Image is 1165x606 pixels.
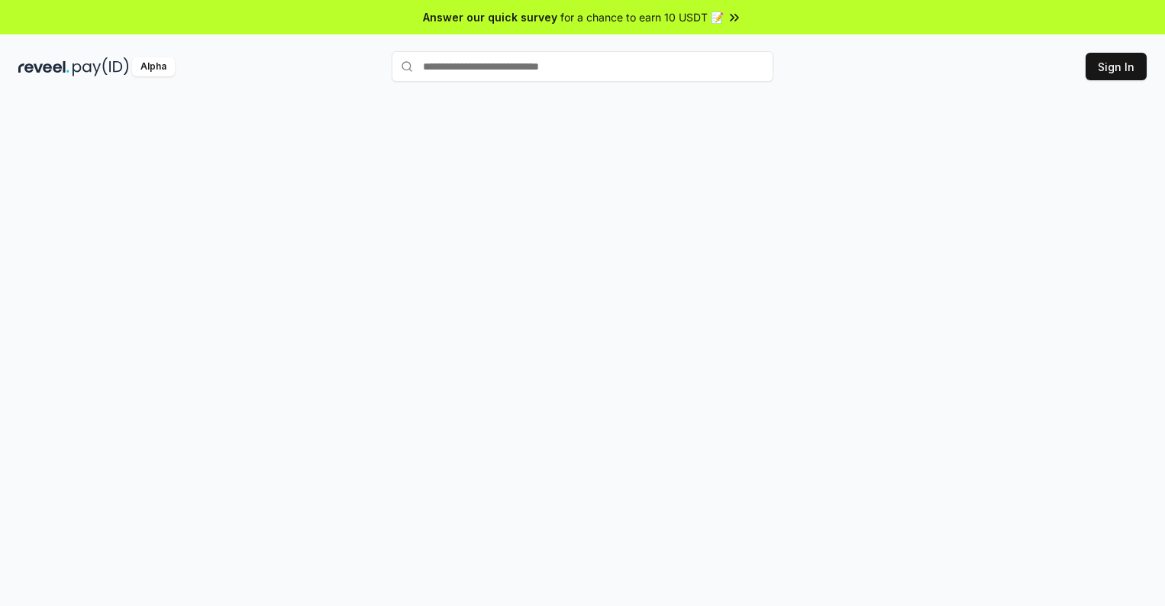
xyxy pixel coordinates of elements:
[1086,53,1147,80] button: Sign In
[560,9,724,25] span: for a chance to earn 10 USDT 📝
[132,57,175,76] div: Alpha
[423,9,557,25] span: Answer our quick survey
[73,57,129,76] img: pay_id
[18,57,69,76] img: reveel_dark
